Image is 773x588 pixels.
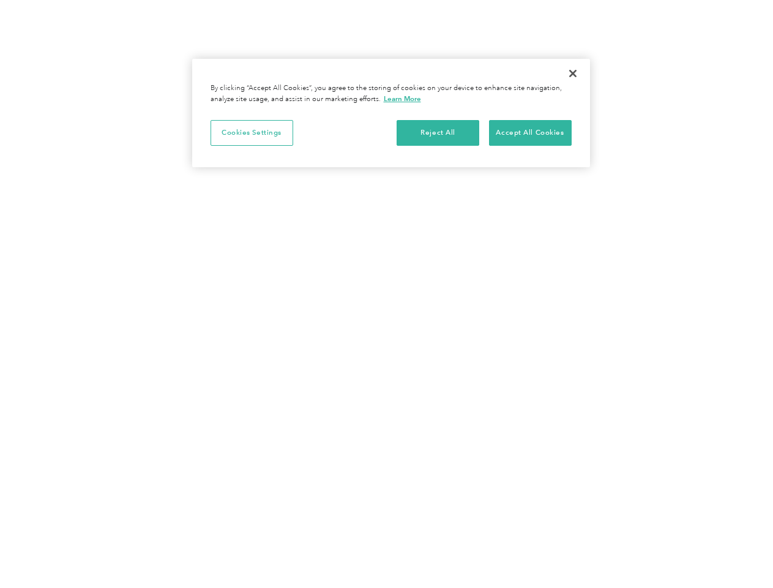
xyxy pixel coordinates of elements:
div: By clicking “Accept All Cookies”, you agree to the storing of cookies on your device to enhance s... [211,83,572,105]
button: Close [559,60,586,87]
button: Accept All Cookies [489,120,572,146]
a: More information about your privacy, opens in a new tab [384,94,421,103]
button: Reject All [397,120,479,146]
div: Cookie banner [192,59,590,167]
button: Cookies Settings [211,120,293,146]
div: Privacy [192,59,590,167]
